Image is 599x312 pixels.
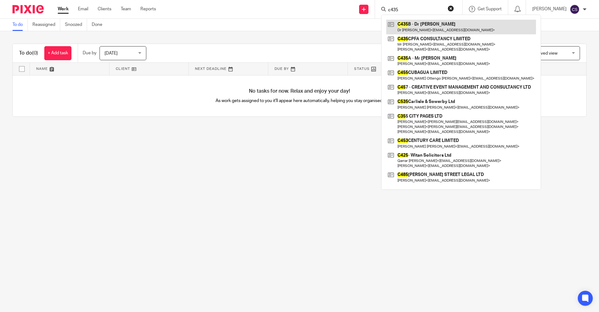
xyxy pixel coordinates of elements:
[478,7,502,11] span: Get Support
[448,5,454,12] button: Clear
[78,6,88,12] a: Email
[121,6,131,12] a: Team
[12,19,28,31] a: To do
[12,5,44,13] img: Pixie
[19,50,38,56] h1: To do
[32,51,38,56] span: (0)
[44,46,71,60] a: + Add task
[32,19,60,31] a: Reassigned
[156,98,443,104] p: As work gets assigned to you it'll appear here automatically, helping you stay organised.
[83,50,96,56] p: Due by
[92,19,107,31] a: Done
[13,88,586,95] h4: No tasks for now. Relax and enjoy your day!
[387,7,444,13] input: Search
[532,6,567,12] p: [PERSON_NAME]
[105,51,118,56] span: [DATE]
[65,19,87,31] a: Snoozed
[98,6,111,12] a: Clients
[570,4,580,14] img: svg%3E
[140,6,156,12] a: Reports
[58,6,69,12] a: Work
